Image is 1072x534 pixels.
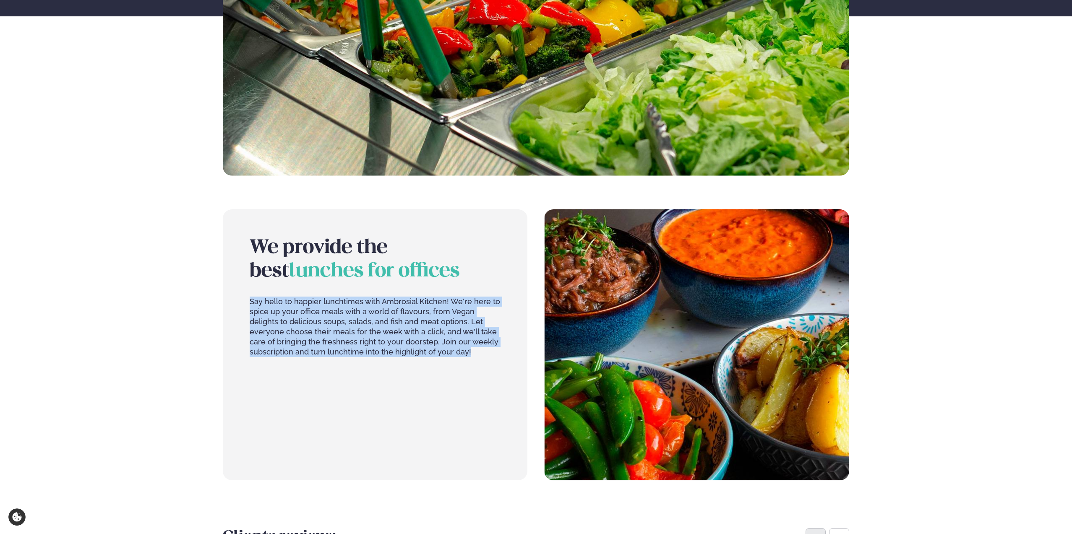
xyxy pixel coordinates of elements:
[289,262,459,281] span: lunches for offices
[544,209,849,481] img: image alt
[8,508,26,526] a: Cookie settings
[250,297,501,357] p: Say hello to happier lunchtimes with Ambrosial Kitchen! We're here to spice up your office meals ...
[250,236,501,283] h2: We provide the best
